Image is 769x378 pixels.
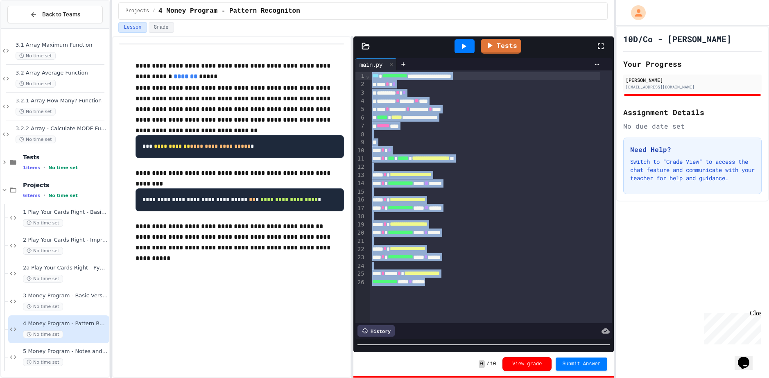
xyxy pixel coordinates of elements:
[355,58,397,70] div: main.py
[23,237,108,244] span: 2 Play Your Cards Right - Improved
[355,229,366,237] div: 20
[16,97,108,104] span: 3.2.1 Array How Many? Function
[355,179,366,188] div: 14
[355,221,366,229] div: 19
[23,247,63,255] span: No time set
[16,125,108,132] span: 3.2.2 Array - Calculate MODE Function
[355,213,366,221] div: 18
[16,80,56,88] span: No time set
[355,147,366,155] div: 10
[355,171,366,179] div: 13
[630,158,755,182] p: Switch to "Grade View" to access the chat feature and communicate with your teacher for help and ...
[23,209,108,216] span: 1 Play Your Cards Right - Basic Version
[23,358,63,366] span: No time set
[355,262,366,270] div: 24
[23,320,108,327] span: 4 Money Program - Pattern Recogniton
[23,292,108,299] span: 3 Money Program - Basic Version
[355,163,366,171] div: 12
[23,219,63,227] span: No time set
[355,245,366,254] div: 22
[490,361,496,367] span: 10
[16,136,56,143] span: No time set
[479,360,485,368] span: 0
[626,76,759,84] div: [PERSON_NAME]
[48,193,78,198] span: No time set
[556,358,607,371] button: Submit Answer
[355,72,366,80] div: 1
[357,325,395,337] div: History
[355,97,366,105] div: 4
[355,155,366,163] div: 11
[23,193,40,198] span: 6 items
[355,188,366,196] div: 15
[481,39,521,54] a: Tests
[23,165,40,170] span: 1 items
[3,3,57,52] div: Chat with us now!Close
[623,121,762,131] div: No due date set
[355,196,366,204] div: 16
[23,330,63,338] span: No time set
[623,33,731,45] h1: 10D/Co - [PERSON_NAME]
[149,22,174,33] button: Grade
[735,345,761,370] iframe: chat widget
[355,131,366,139] div: 8
[355,270,366,278] div: 25
[118,22,147,33] button: Lesson
[125,8,149,14] span: Projects
[630,145,755,154] h3: Need Help?
[43,192,45,199] span: •
[486,361,489,367] span: /
[355,89,366,97] div: 3
[502,357,552,371] button: View grade
[23,154,108,161] span: Tests
[16,42,108,49] span: 3.1 Array Maximum Function
[23,181,108,189] span: Projects
[701,310,761,344] iframe: chat widget
[562,361,601,367] span: Submit Answer
[355,237,366,245] div: 21
[355,254,366,262] div: 23
[16,70,108,77] span: 3.2 Array Average Function
[355,80,366,88] div: 2
[152,8,155,14] span: /
[16,108,56,115] span: No time set
[48,165,78,170] span: No time set
[355,105,366,113] div: 5
[23,348,108,355] span: 5 Money Program - Notes and Coins
[16,52,56,60] span: No time set
[355,204,366,213] div: 17
[42,10,80,19] span: Back to Teams
[7,6,103,23] button: Back to Teams
[623,58,762,70] h2: Your Progress
[355,114,366,122] div: 6
[366,72,370,79] span: Fold line
[43,164,45,171] span: •
[626,84,759,90] div: [EMAIL_ADDRESS][DOMAIN_NAME]
[355,138,366,147] div: 9
[158,6,300,16] span: 4 Money Program - Pattern Recogniton
[23,265,108,272] span: 2a Play Your Cards Right - PyGame
[23,303,63,310] span: No time set
[623,106,762,118] h2: Assignment Details
[355,278,366,287] div: 26
[355,60,387,69] div: main.py
[355,122,366,130] div: 7
[622,3,648,22] div: My Account
[23,275,63,283] span: No time set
